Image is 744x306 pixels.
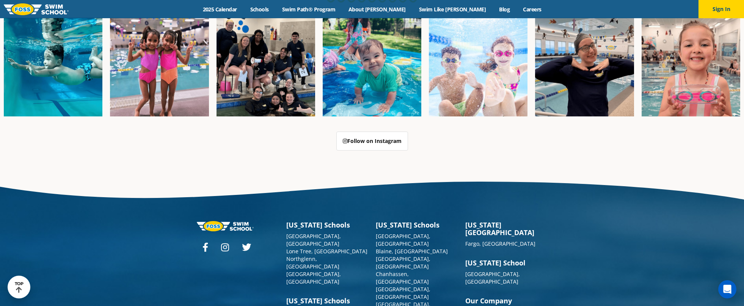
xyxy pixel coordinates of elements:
[4,3,69,15] img: FOSS Swim School Logo
[286,248,367,255] a: Lone Tree, [GEOGRAPHIC_DATA]
[110,18,209,116] img: Fa25-Website-Images-8-600x600.jpg
[465,221,547,236] h3: [US_STATE][GEOGRAPHIC_DATA]
[412,6,493,13] a: Swim Like [PERSON_NAME]
[376,221,458,229] h3: [US_STATE] Schools
[376,270,429,285] a: Chanhassen, [GEOGRAPHIC_DATA]
[493,6,516,13] a: Blog
[286,255,339,270] a: Northglenn, [GEOGRAPHIC_DATA]
[197,221,254,231] img: Foss-logo-horizontal-white.svg
[429,18,527,116] img: FCC_FOSS_GeneralShoot_May_FallCampaign_lowres-9556-600x600.jpg
[516,6,548,13] a: Careers
[196,6,243,13] a: 2025 Calendar
[286,232,341,247] a: [GEOGRAPHIC_DATA], [GEOGRAPHIC_DATA]
[323,18,421,116] img: Fa25-Website-Images-600x600.png
[4,18,102,116] img: Fa25-Website-Images-1-600x600.png
[376,248,448,255] a: Blaine, [GEOGRAPHIC_DATA]
[465,297,547,304] h3: Our Company
[286,270,341,285] a: [GEOGRAPHIC_DATA], [GEOGRAPHIC_DATA]
[376,286,430,300] a: [GEOGRAPHIC_DATA], [GEOGRAPHIC_DATA]
[336,132,408,151] a: Follow on Instagram
[535,18,634,116] img: Fa25-Website-Images-9-600x600.jpg
[286,221,368,229] h3: [US_STATE] Schools
[275,6,342,13] a: Swim Path® Program
[217,18,315,116] img: Fa25-Website-Images-2-600x600.png
[465,270,520,285] a: [GEOGRAPHIC_DATA], [GEOGRAPHIC_DATA]
[376,255,430,270] a: [GEOGRAPHIC_DATA], [GEOGRAPHIC_DATA]
[465,259,547,267] h3: [US_STATE] School
[376,232,430,247] a: [GEOGRAPHIC_DATA], [GEOGRAPHIC_DATA]
[342,6,413,13] a: About [PERSON_NAME]
[15,281,24,293] div: TOP
[243,6,275,13] a: Schools
[642,18,740,116] img: Fa25-Website-Images-14-600x600.jpg
[718,280,736,298] div: Open Intercom Messenger
[465,240,535,247] a: Fargo, [GEOGRAPHIC_DATA]
[286,297,368,304] h3: [US_STATE] Schools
